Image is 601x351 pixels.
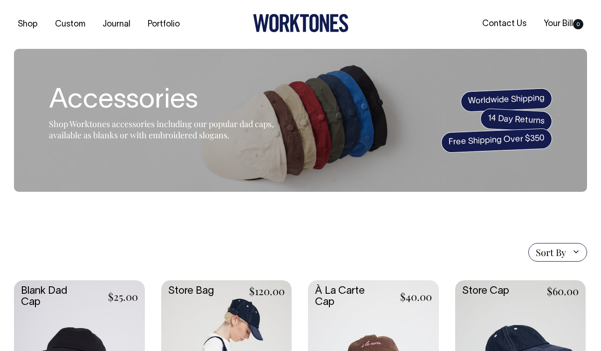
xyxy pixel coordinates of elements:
[480,108,553,132] span: 14 Day Returns
[49,118,274,141] span: Shop Worktones accessories including our popular dad caps, available as blanks or with embroidere...
[49,86,282,116] h1: Accessories
[99,17,134,32] a: Journal
[536,247,566,258] span: Sort By
[573,19,583,29] span: 0
[441,128,553,153] span: Free Shipping Over $350
[540,16,587,32] a: Your Bill0
[460,88,553,112] span: Worldwide Shipping
[51,17,89,32] a: Custom
[144,17,184,32] a: Portfolio
[478,16,530,32] a: Contact Us
[14,17,41,32] a: Shop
